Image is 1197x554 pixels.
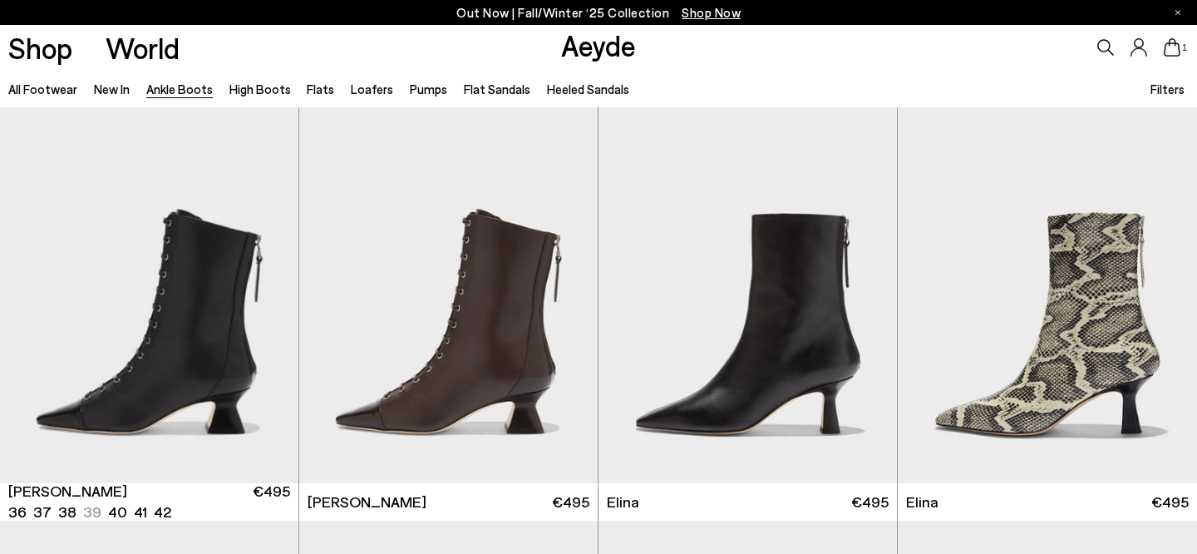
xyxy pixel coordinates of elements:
[598,483,897,521] a: Elina €495
[898,483,1197,521] a: Elina €495
[299,107,598,482] img: Gwen Lace-Up Boots
[906,492,938,512] span: Elina
[134,502,147,522] li: 41
[106,33,180,62] a: World
[8,502,27,522] li: 36
[1150,82,1185,96] span: Filters
[682,5,741,20] span: Navigate to /collections/new-in
[607,492,639,512] span: Elina
[253,481,290,522] span: €495
[8,33,72,62] a: Shop
[94,82,130,96] a: New In
[561,27,636,62] a: Aeyde
[58,502,76,522] li: 38
[308,492,426,512] span: [PERSON_NAME]
[8,481,127,502] span: [PERSON_NAME]
[456,2,741,23] p: Out Now | Fall/Winter ‘25 Collection
[898,107,1197,482] img: Elina Ankle Boots
[464,82,530,96] a: Flat Sandals
[307,82,334,96] a: Flats
[108,502,127,522] li: 40
[351,82,393,96] a: Loafers
[410,82,447,96] a: Pumps
[598,107,897,482] img: Elina Ankle Boots
[8,82,77,96] a: All Footwear
[1164,38,1180,57] a: 1
[1151,492,1189,512] span: €495
[851,492,889,512] span: €495
[33,502,52,522] li: 37
[299,483,598,521] a: [PERSON_NAME] €495
[8,502,166,522] ul: variant
[552,492,589,512] span: €495
[547,82,629,96] a: Heeled Sandals
[154,502,171,522] li: 42
[229,82,291,96] a: High Boots
[1180,43,1189,52] span: 1
[146,82,213,96] a: Ankle Boots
